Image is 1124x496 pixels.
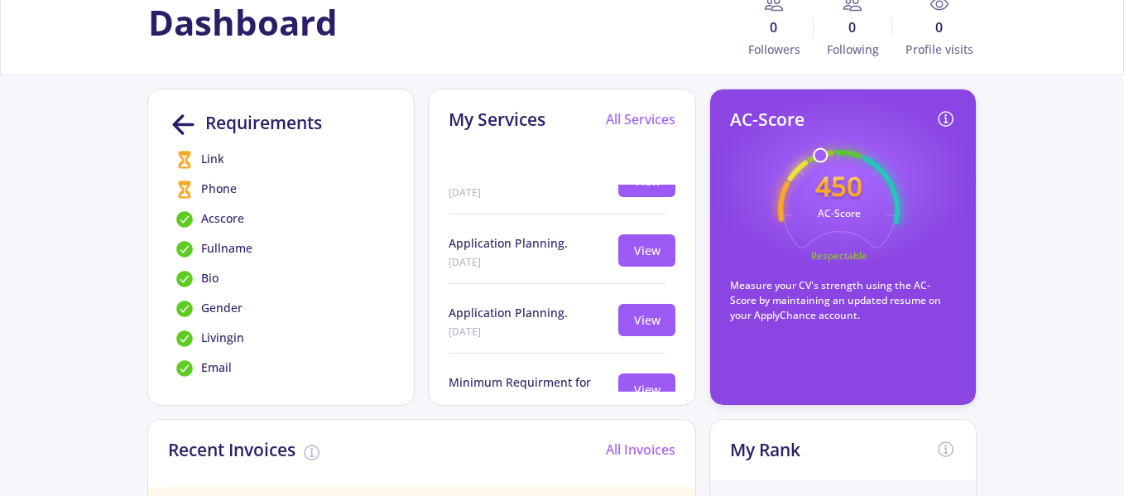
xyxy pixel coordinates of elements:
span: Livingin [201,329,244,349]
h2: AC-Score [730,109,805,130]
a: Phone [168,180,395,200]
text: 450 [815,167,862,205]
p: Measure your CV's strength using the AC-Score by maintaining an updated resume on your ApplyChanc... [730,278,957,323]
h2: My Services [449,109,545,130]
div: Minimum Requirment for Civil Engineering in [GEOGRAPHIC_DATA]. [449,373,612,426]
h2: My Rank [730,440,800,460]
a: View [618,241,675,259]
a: All Invoices [606,441,675,459]
span: Phone [201,180,237,200]
a: Link [168,150,395,170]
span: Gender [201,299,243,319]
span: Profile visits [892,41,977,58]
text: AC-Score [818,206,861,220]
a: Fullname [168,239,395,259]
span: Email [201,359,232,378]
a: View [618,171,675,190]
span: 0 [814,17,892,37]
span: Link [201,150,224,170]
a: View [618,311,675,329]
span: 0 [735,17,814,37]
a: Gender [168,299,395,319]
a: Acscore [168,209,395,229]
span: Followers [735,41,814,58]
button: View [618,304,675,336]
h2: Requirements [205,113,322,133]
button: View [618,234,675,267]
a: Bio [168,269,395,289]
div: [DATE] [449,325,612,339]
span: Acscore [201,209,244,229]
span: Fullname [201,239,252,259]
h1: Dashboard [148,2,338,43]
div: Application Planning. [449,234,612,252]
button: View [618,373,675,406]
a: Livingin [168,329,395,349]
a: All Services [606,110,675,128]
span: Following [814,41,892,58]
span: 0 [892,17,977,37]
div: Application Planning. [449,304,612,321]
span: Bio [201,269,219,289]
h2: Recent Invoices [168,440,295,460]
text: Respectable [811,249,867,262]
div: [DATE] [449,255,612,270]
a: View [618,380,675,398]
div: [DATE] [449,185,612,200]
